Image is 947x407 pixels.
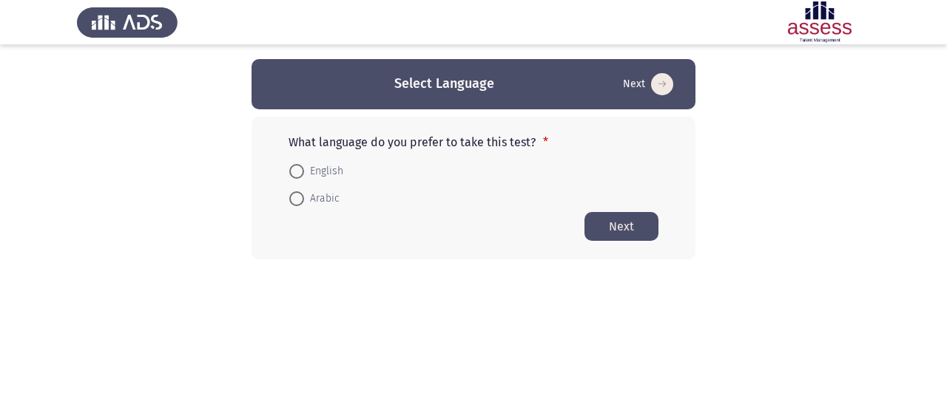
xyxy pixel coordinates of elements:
p: What language do you prefer to take this test? [289,135,658,149]
img: Assessment logo of Leadership Styles R2 [769,1,870,43]
button: Start assessment [584,212,658,241]
img: Assess Talent Management logo [77,1,178,43]
span: Arabic [304,190,340,208]
span: English [304,163,343,180]
button: Start assessment [619,72,678,96]
h3: Select Language [394,75,494,93]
